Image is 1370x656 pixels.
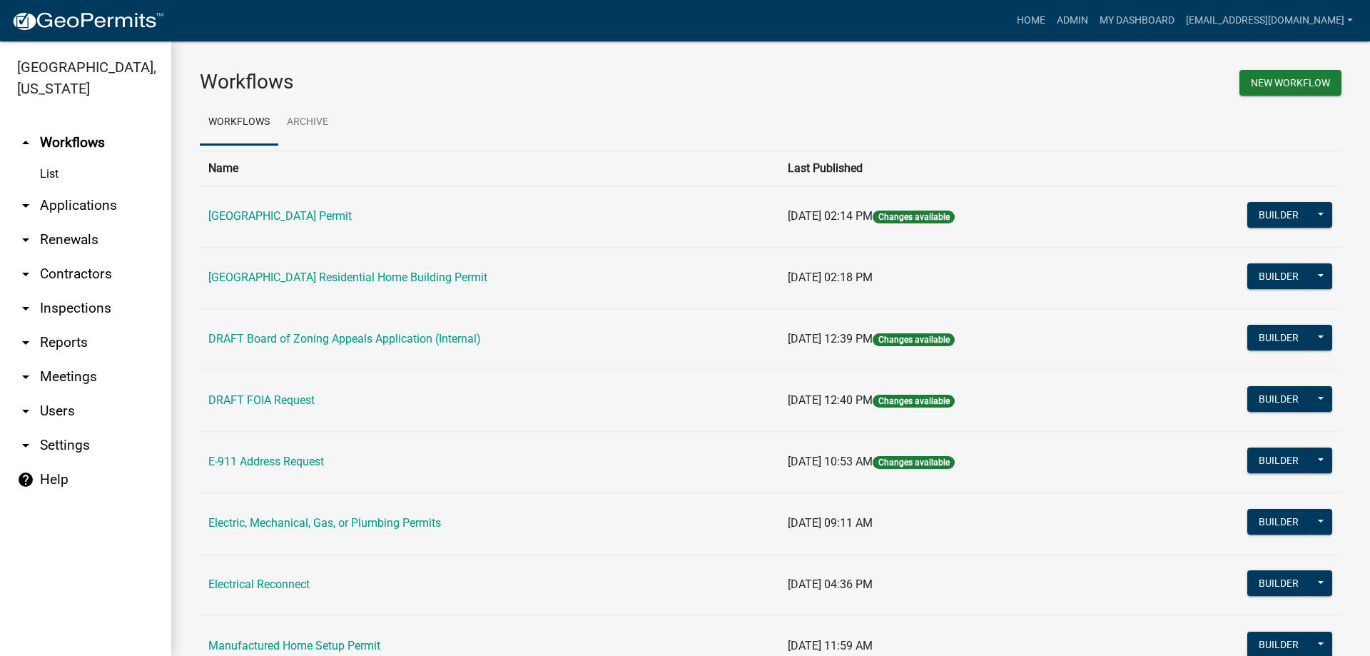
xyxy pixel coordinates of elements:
button: Builder [1247,325,1310,350]
i: arrow_drop_down [17,334,34,351]
a: Home [1011,7,1051,34]
span: [DATE] 02:14 PM [788,209,873,223]
button: Builder [1247,263,1310,289]
i: arrow_drop_down [17,300,34,317]
i: arrow_drop_up [17,134,34,151]
button: Builder [1247,570,1310,596]
button: Builder [1247,509,1310,535]
i: arrow_drop_down [17,403,34,420]
span: [DATE] 09:11 AM [788,516,873,530]
span: [DATE] 12:39 PM [788,332,873,345]
button: Builder [1247,202,1310,228]
i: help [17,471,34,488]
span: [DATE] 12:40 PM [788,393,873,407]
a: Manufactured Home Setup Permit [208,639,380,652]
i: arrow_drop_down [17,437,34,454]
a: [GEOGRAPHIC_DATA] Permit [208,209,352,223]
span: Changes available [873,395,954,408]
a: [GEOGRAPHIC_DATA] Residential Home Building Permit [208,271,487,284]
span: [DATE] 10:53 AM [788,455,873,468]
span: [DATE] 02:18 PM [788,271,873,284]
a: Electrical Reconnect [208,577,310,591]
i: arrow_drop_down [17,231,34,248]
span: Changes available [873,456,954,469]
a: Admin [1051,7,1094,34]
button: Builder [1247,448,1310,473]
span: Changes available [873,333,954,346]
a: DRAFT Board of Zoning Appeals Application (Internal) [208,332,481,345]
i: arrow_drop_down [17,368,34,385]
span: Changes available [873,211,954,223]
a: Archive [278,100,337,146]
th: Name [200,151,779,186]
span: [DATE] 11:59 AM [788,639,873,652]
a: DRAFT FOIA Request [208,393,315,407]
a: My Dashboard [1094,7,1180,34]
button: Builder [1247,386,1310,412]
i: arrow_drop_down [17,197,34,214]
span: [DATE] 04:36 PM [788,577,873,591]
i: arrow_drop_down [17,266,34,283]
a: Workflows [200,100,278,146]
a: E-911 Address Request [208,455,324,468]
h3: Workflows [200,70,760,94]
th: Last Published [779,151,1139,186]
button: New Workflow [1239,70,1341,96]
a: [EMAIL_ADDRESS][DOMAIN_NAME] [1180,7,1359,34]
a: Electric, Mechanical, Gas, or Plumbing Permits [208,516,441,530]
